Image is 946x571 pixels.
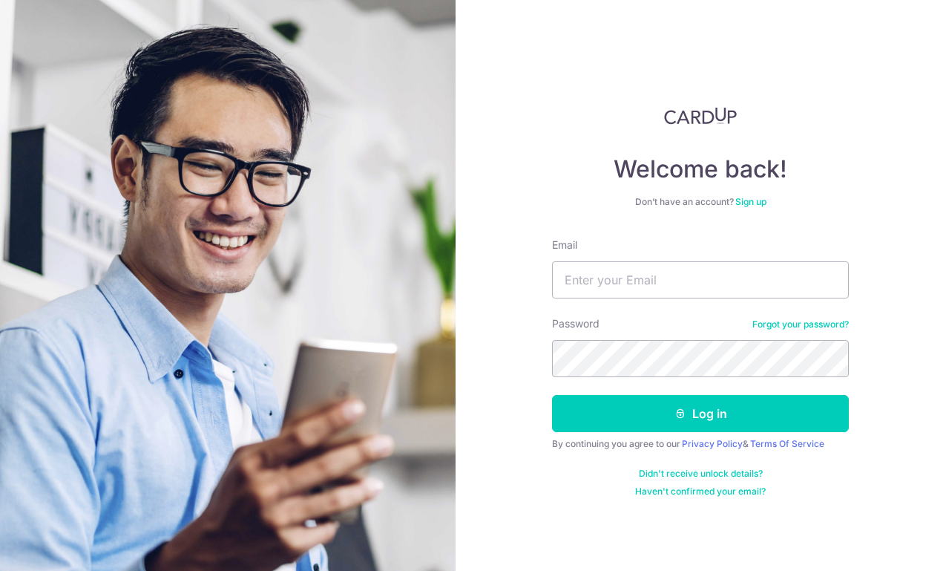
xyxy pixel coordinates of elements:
[639,468,763,480] a: Didn't receive unlock details?
[552,316,600,331] label: Password
[552,395,849,432] button: Log in
[552,196,849,208] div: Don’t have an account?
[552,238,577,252] label: Email
[664,107,737,125] img: CardUp Logo
[635,486,766,497] a: Haven't confirmed your email?
[552,261,849,298] input: Enter your Email
[752,319,849,330] a: Forgot your password?
[735,196,766,207] a: Sign up
[552,438,849,450] div: By continuing you agree to our &
[682,438,743,449] a: Privacy Policy
[750,438,824,449] a: Terms Of Service
[552,154,849,184] h4: Welcome back!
